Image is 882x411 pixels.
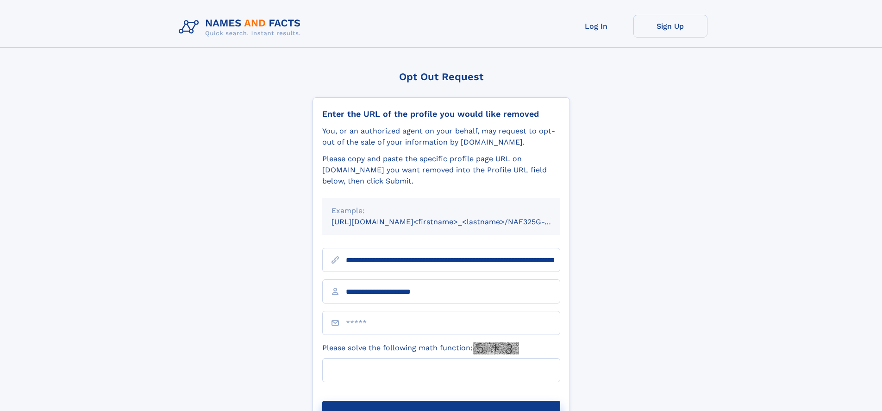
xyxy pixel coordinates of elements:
[322,153,560,187] div: Please copy and paste the specific profile page URL on [DOMAIN_NAME] you want removed into the Pr...
[332,205,551,216] div: Example:
[633,15,707,38] a: Sign Up
[322,109,560,119] div: Enter the URL of the profile you would like removed
[175,15,308,40] img: Logo Names and Facts
[322,126,560,148] div: You, or an authorized agent on your behalf, may request to opt-out of the sale of your informatio...
[332,217,578,226] small: [URL][DOMAIN_NAME]<firstname>_<lastname>/NAF325G-xxxxxxxx
[313,71,570,82] div: Opt Out Request
[322,342,519,354] label: Please solve the following math function:
[559,15,633,38] a: Log In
